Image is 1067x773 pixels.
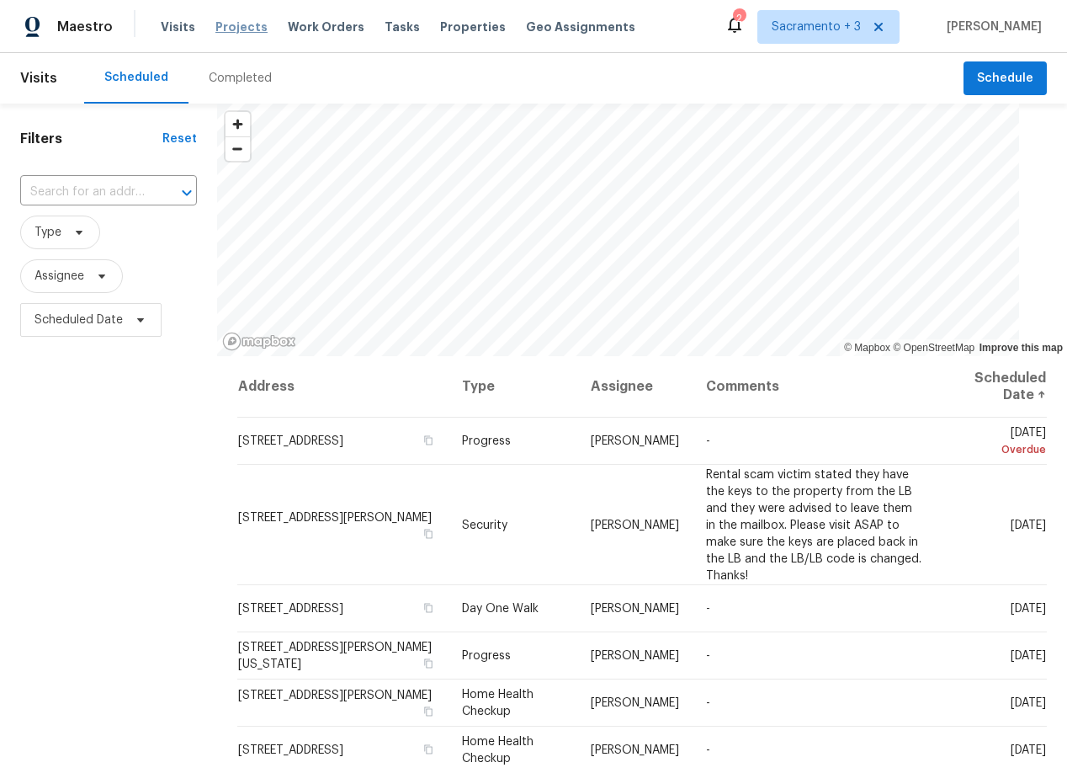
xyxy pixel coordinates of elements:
[591,603,679,615] span: [PERSON_NAME]
[462,689,533,717] span: Home Health Checkup
[175,181,199,205] button: Open
[1011,744,1046,756] span: [DATE]
[706,435,710,447] span: -
[977,68,1033,89] span: Schedule
[288,19,364,35] span: Work Orders
[963,61,1047,96] button: Schedule
[237,356,449,418] th: Address
[238,642,432,670] span: [STREET_ADDRESS][PERSON_NAME][US_STATE]
[693,356,936,418] th: Comments
[462,519,507,530] span: Security
[20,131,162,147] h1: Filters
[706,650,710,662] span: -
[462,435,511,447] span: Progress
[238,744,343,756] span: [STREET_ADDRESS]
[215,19,268,35] span: Projects
[226,137,250,161] span: Zoom out
[706,603,710,615] span: -
[591,650,679,662] span: [PERSON_NAME]
[772,19,861,35] span: Sacramento + 3
[706,697,710,709] span: -
[222,332,296,351] a: Mapbox homepage
[1011,519,1046,530] span: [DATE]
[591,744,679,756] span: [PERSON_NAME]
[526,19,635,35] span: Geo Assignments
[591,697,679,709] span: [PERSON_NAME]
[226,112,250,136] button: Zoom in
[35,268,84,285] span: Assignee
[35,224,61,241] span: Type
[577,356,693,418] th: Assignee
[462,736,533,765] span: Home Health Checkup
[238,511,432,523] span: [STREET_ADDRESS][PERSON_NAME]
[162,131,197,147] div: Reset
[238,690,432,701] span: [STREET_ADDRESS][PERSON_NAME]
[462,603,539,615] span: Day One Walk
[462,650,511,662] span: Progress
[591,435,679,447] span: [PERSON_NAME]
[226,136,250,161] button: Zoom out
[1011,697,1046,709] span: [DATE]
[420,433,435,448] button: Copy Address
[936,356,1047,418] th: Scheduled Date ↑
[733,10,745,27] div: 2
[104,69,168,86] div: Scheduled
[591,519,679,530] span: [PERSON_NAME]
[440,19,506,35] span: Properties
[420,600,435,616] button: Copy Address
[20,179,150,205] input: Search for an address...
[20,60,57,97] span: Visits
[949,441,1046,458] div: Overdue
[1011,650,1046,662] span: [DATE]
[449,356,577,418] th: Type
[217,104,1019,356] canvas: Map
[238,435,343,447] span: [STREET_ADDRESS]
[238,603,343,615] span: [STREET_ADDRESS]
[209,70,272,87] div: Completed
[35,312,123,328] span: Scheduled Date
[161,19,195,35] span: Visits
[57,19,113,35] span: Maestro
[949,427,1046,458] span: [DATE]
[420,742,435,757] button: Copy Address
[385,21,420,33] span: Tasks
[420,525,435,541] button: Copy Address
[420,656,435,671] button: Copy Address
[893,342,974,354] a: OpenStreetMap
[706,468,921,581] span: Rental scam victim stated they have the keys to the property from the LB and they were advised to...
[1011,603,1046,615] span: [DATE]
[706,744,710,756] span: -
[940,19,1042,35] span: [PERSON_NAME]
[420,704,435,719] button: Copy Address
[844,342,890,354] a: Mapbox
[979,342,1063,354] a: Improve this map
